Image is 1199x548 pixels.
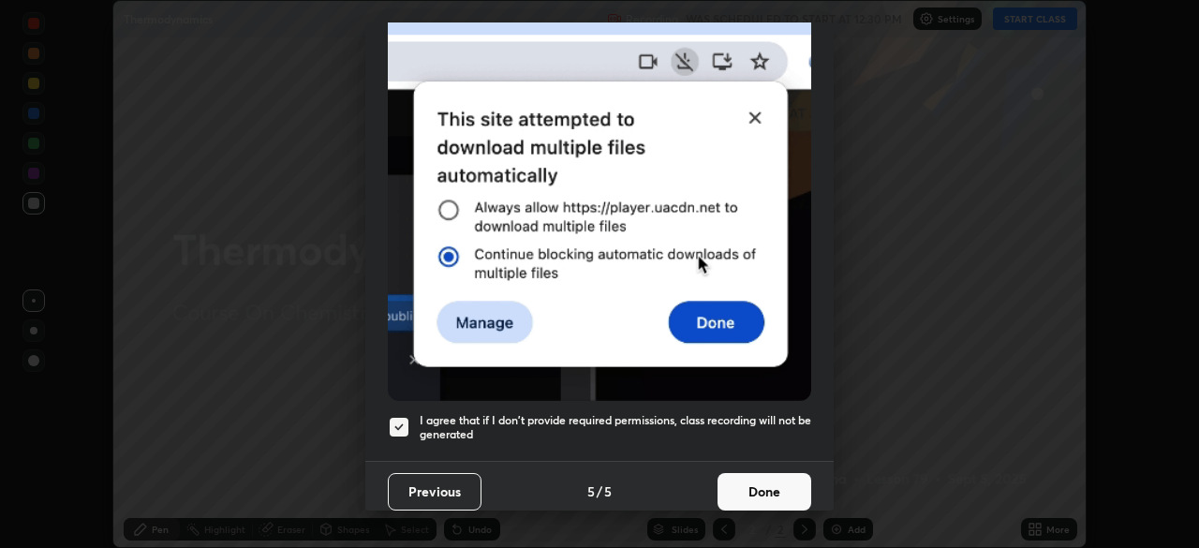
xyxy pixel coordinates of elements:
[388,473,481,511] button: Previous
[587,481,595,501] h4: 5
[597,481,602,501] h4: /
[420,413,811,442] h5: I agree that if I don't provide required permissions, class recording will not be generated
[718,473,811,511] button: Done
[604,481,612,501] h4: 5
